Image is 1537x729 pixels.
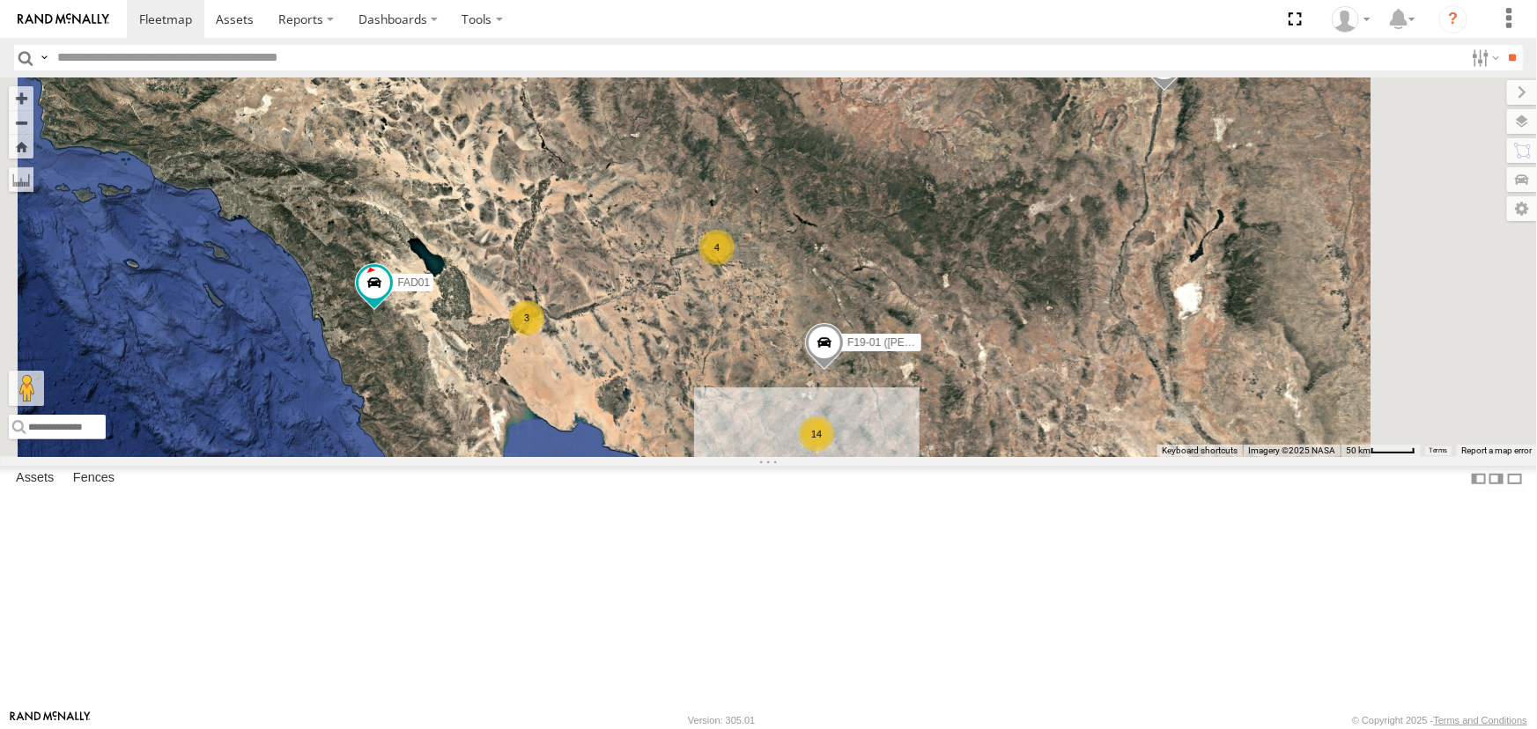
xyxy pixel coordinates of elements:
span: Imagery ©2025 NASA [1248,445,1335,455]
button: Map Scale: 50 km per 47 pixels [1341,445,1421,457]
i: ? [1439,5,1467,33]
div: © Copyright 2025 - [1352,715,1527,725]
label: Map Settings [1507,196,1537,221]
label: Dock Summary Table to the Right [1488,466,1505,491]
a: Visit our Website [10,711,91,729]
img: rand-logo.svg [18,13,109,26]
span: F19-01 ([PERSON_NAME]) [847,336,978,349]
label: Search Filter Options [1465,45,1503,70]
button: Zoom in [9,86,33,110]
label: Fences [64,467,123,491]
button: Drag Pegman onto the map to open Street View [9,371,44,406]
div: Jason Ham [1326,6,1377,33]
label: Assets [7,467,63,491]
a: Report a map error [1461,445,1532,455]
a: Terms [1430,446,1448,453]
label: Dock Summary Table to the Left [1470,466,1488,491]
button: Zoom out [9,110,33,135]
span: FAD01 [397,276,430,289]
div: 3 [509,300,544,335]
label: Hide Summary Table [1506,466,1524,491]
button: Zoom Home [9,135,33,158]
button: Keyboard shortcuts [1162,445,1238,457]
a: Terms and Conditions [1434,715,1527,725]
div: 14 [799,416,834,452]
div: 4 [699,230,735,265]
div: Version: 305.01 [688,715,755,725]
label: Search Query [37,45,51,70]
span: 50 km [1346,445,1371,455]
label: Measure [9,167,33,192]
